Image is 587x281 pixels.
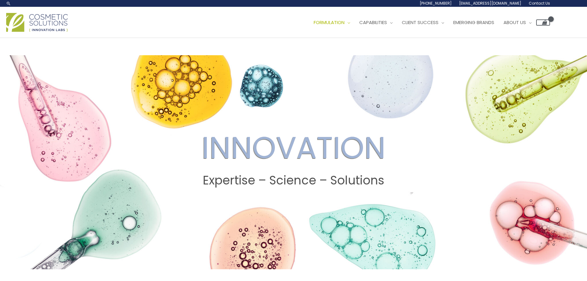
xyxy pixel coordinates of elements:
[402,19,438,26] span: Client Success
[529,1,550,6] span: Contact Us
[6,1,11,6] a: Search icon link
[304,13,550,32] nav: Site Navigation
[309,13,355,32] a: Formulation
[503,19,526,26] span: About Us
[420,1,452,6] span: [PHONE_NUMBER]
[459,1,521,6] span: [EMAIL_ADDRESS][DOMAIN_NAME]
[314,19,344,26] span: Formulation
[397,13,449,32] a: Client Success
[6,13,68,32] img: Cosmetic Solutions Logo
[453,19,494,26] span: Emerging Brands
[359,19,387,26] span: Capabilities
[6,173,581,188] h2: Expertise – Science – Solutions
[355,13,397,32] a: Capabilities
[449,13,499,32] a: Emerging Brands
[499,13,536,32] a: About Us
[6,130,581,166] h2: INNOVATION
[536,19,550,26] a: View Shopping Cart, empty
